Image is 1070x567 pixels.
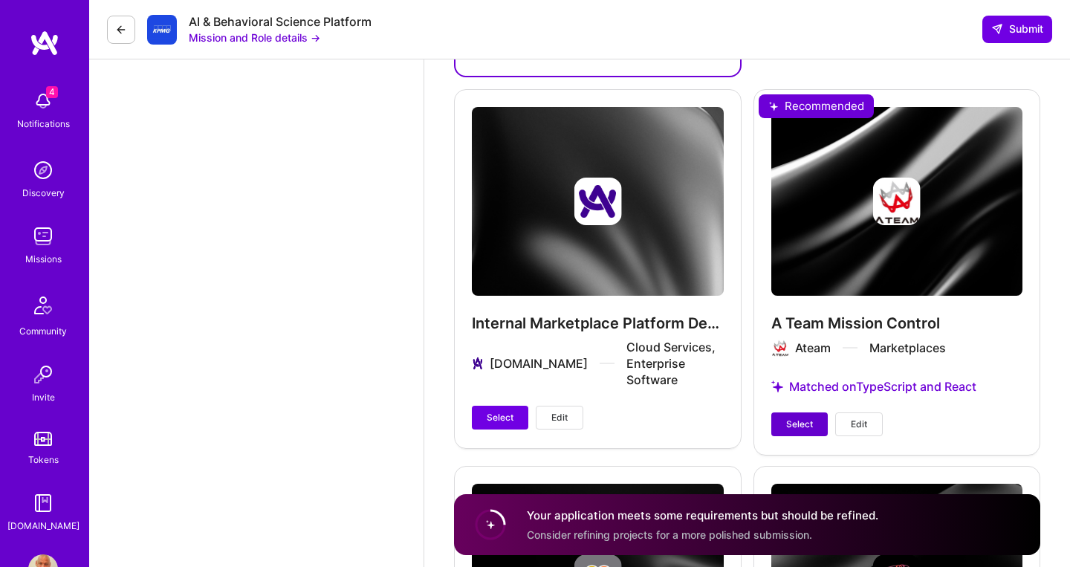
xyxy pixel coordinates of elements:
[991,23,1003,35] i: icon SendLight
[527,528,812,540] span: Consider refining projects for a more polished submission.
[991,22,1043,36] span: Submit
[34,432,52,446] img: tokens
[30,30,59,56] img: logo
[25,251,62,267] div: Missions
[487,411,513,424] span: Select
[25,288,61,323] img: Community
[28,452,59,467] div: Tokens
[786,418,813,431] span: Select
[28,488,58,518] img: guide book
[28,155,58,185] img: discovery
[17,116,70,132] div: Notifications
[22,185,65,201] div: Discovery
[189,14,372,30] div: AI & Behavioral Science Platform
[28,360,58,389] img: Invite
[551,411,568,424] span: Edit
[115,24,127,36] i: icon LeftArrowDark
[28,221,58,251] img: teamwork
[7,518,80,534] div: [DOMAIN_NAME]
[851,418,867,431] span: Edit
[982,16,1052,42] div: null
[189,30,320,45] button: Mission and Role details →
[28,86,58,116] img: bell
[527,508,878,523] h4: Your application meets some requirements but should be refined.
[46,86,58,98] span: 4
[19,323,67,339] div: Community
[147,15,177,45] img: Company Logo
[32,389,55,405] div: Invite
